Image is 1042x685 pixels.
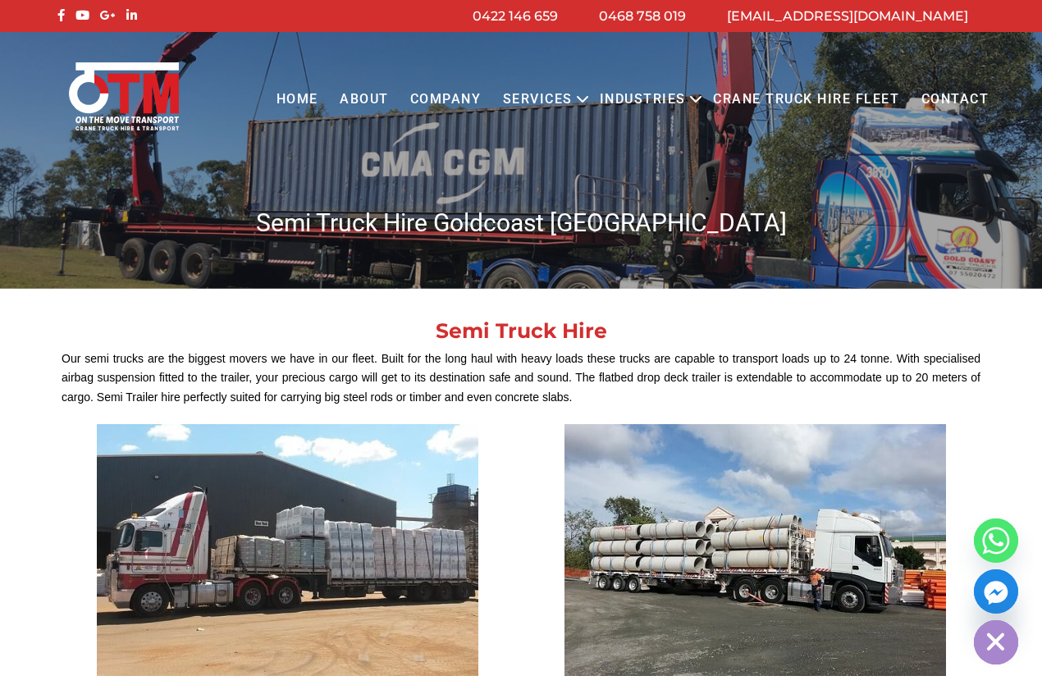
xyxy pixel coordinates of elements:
[265,77,328,122] a: Home
[702,77,910,122] a: Crane Truck Hire Fleet
[589,77,697,122] a: Industries
[974,518,1018,563] a: Whatsapp
[910,77,999,122] a: Contact
[97,424,478,676] img: Semi-Truck Hire Goldcoast Brisbane I Flatbed Truck with Hiab Hire
[974,569,1018,614] a: Facebook_Messenger
[53,207,989,239] h1: Semi Truck Hire Goldcoast [GEOGRAPHIC_DATA]
[473,8,558,24] a: 0422 146 659
[727,8,968,24] a: [EMAIL_ADDRESS][DOMAIN_NAME]
[53,321,989,341] h2: Semi Truck Hire
[400,77,492,122] a: COMPANY
[66,61,182,132] img: Otmtransport
[329,77,400,122] a: About
[492,77,583,122] a: Services
[599,8,686,24] a: 0468 758 019
[564,424,946,676] img: Semi-Truck Hire Goldcoast Brisbane I Flatbed Truck with Hiab
[62,349,980,408] p: Our semi trucks are the biggest movers we have in our fleet. Built for the long haul with heavy l...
